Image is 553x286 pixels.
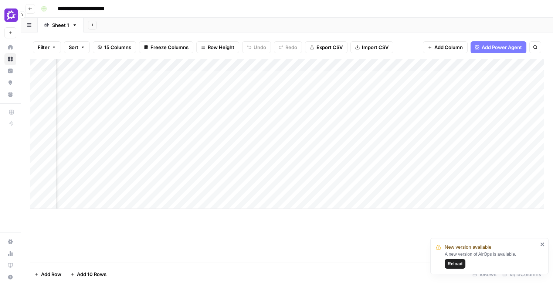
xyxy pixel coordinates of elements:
[540,241,545,247] button: close
[4,6,16,24] button: Workspace: Gong
[285,44,297,51] span: Redo
[445,251,538,269] div: A new version of AirOps is available.
[150,44,189,51] span: Freeze Columns
[4,89,16,100] a: Your Data
[362,44,389,51] span: Import CSV
[41,271,61,278] span: Add Row
[4,53,16,65] a: Browse
[4,271,16,283] button: Help + Support
[445,244,491,251] span: New version available
[4,236,16,248] a: Settings
[316,44,343,51] span: Export CSV
[4,41,16,53] a: Home
[4,65,16,77] a: Insights
[434,44,463,51] span: Add Column
[305,41,347,53] button: Export CSV
[38,44,50,51] span: Filter
[4,259,16,271] a: Learning Hub
[448,261,462,267] span: Reload
[66,268,111,280] button: Add 10 Rows
[471,41,526,53] button: Add Power Agent
[38,18,84,32] a: Sheet 1
[208,44,234,51] span: Row Height
[196,41,239,53] button: Row Height
[254,44,266,51] span: Undo
[93,41,136,53] button: 15 Columns
[139,41,193,53] button: Freeze Columns
[4,8,18,22] img: Gong Logo
[423,41,468,53] button: Add Column
[350,41,393,53] button: Import CSV
[445,259,465,269] button: Reload
[482,44,522,51] span: Add Power Agent
[33,41,61,53] button: Filter
[77,271,106,278] span: Add 10 Rows
[30,268,66,280] button: Add Row
[69,44,78,51] span: Sort
[104,44,131,51] span: 15 Columns
[274,41,302,53] button: Redo
[64,41,90,53] button: Sort
[242,41,271,53] button: Undo
[4,248,16,259] a: Usage
[4,77,16,89] a: Opportunities
[499,268,544,280] div: 15/15 Columns
[52,21,69,29] div: Sheet 1
[469,268,499,280] div: 10 Rows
